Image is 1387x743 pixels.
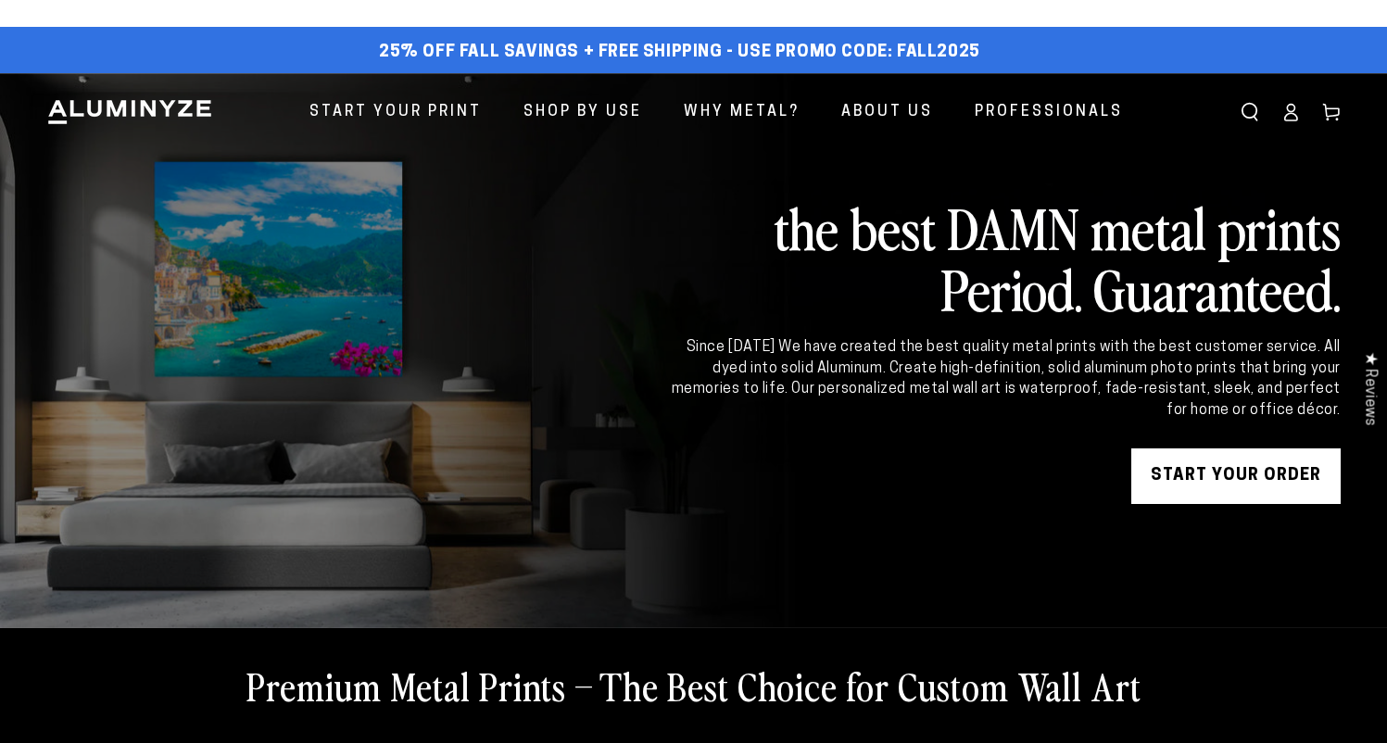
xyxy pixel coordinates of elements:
h2: the best DAMN metal prints Period. Guaranteed. [668,196,1341,319]
h2: Premium Metal Prints – The Best Choice for Custom Wall Art [246,661,1141,710]
a: About Us [827,88,947,137]
span: 25% off FALL Savings + Free Shipping - Use Promo Code: FALL2025 [379,43,980,63]
span: Why Metal? [684,99,800,126]
a: START YOUR Order [1131,448,1341,504]
span: About Us [841,99,933,126]
div: Click to open Judge.me floating reviews tab [1352,337,1387,440]
summary: Search our site [1229,92,1270,132]
a: Why Metal? [670,88,813,137]
span: Professionals [975,99,1123,126]
img: Aluminyze [46,98,213,126]
a: Shop By Use [510,88,656,137]
div: Since [DATE] We have created the best quality metal prints with the best customer service. All dy... [668,337,1341,421]
span: Shop By Use [523,99,642,126]
span: Start Your Print [309,99,482,126]
a: Professionals [961,88,1137,137]
a: Start Your Print [296,88,496,137]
